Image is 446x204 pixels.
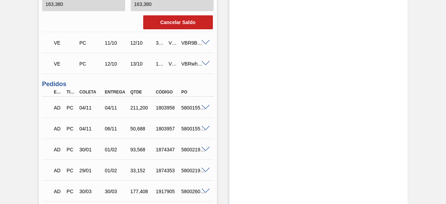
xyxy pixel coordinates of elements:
div: 04/11/2024 [78,105,105,111]
p: AD [54,147,63,152]
div: 39,840 [154,40,166,46]
div: 1917905 [154,189,182,194]
div: 115,560 [154,61,166,67]
div: 1874347 [154,147,182,152]
div: 177,408 [129,189,156,194]
p: AD [54,126,63,131]
div: 50,688 [129,126,156,131]
div: 211,200 [129,105,156,111]
div: 29/01/2025 [78,168,105,173]
div: VBRwhSrTK [179,61,207,67]
div: 1874353 [154,168,182,173]
div: 93,568 [129,147,156,152]
div: Pedido de Compra [65,147,77,152]
div: Aguardando Descarga [52,100,64,115]
div: Pedido de Compra [65,168,77,173]
div: V629259 [167,40,179,46]
div: Pedido de Compra [78,61,105,67]
div: VBR9BRzcO [179,40,207,46]
div: Qtde [129,90,156,95]
div: Etapa [52,90,64,95]
div: 13/10/2025 [129,61,156,67]
div: 04/11/2024 [78,126,105,131]
div: 30/03/2025 [103,189,131,194]
div: 12/10/2025 [129,40,156,46]
div: 04/11/2024 [103,105,131,111]
div: Pedido de Compra [65,189,77,194]
div: 01/02/2025 [103,168,131,173]
div: 5800219214 [179,168,207,173]
div: Volume Enviado para Transporte [52,56,80,71]
div: 33,152 [129,168,156,173]
div: 5800155939 [179,126,207,131]
p: VE [54,61,78,67]
div: Pedido de Compra [65,126,77,131]
div: Pedido de Compra [65,105,77,111]
div: 11/10/2025 [103,40,131,46]
div: 30/03/2025 [78,189,105,194]
div: Aguardando Descarga [52,184,64,199]
div: V629260 [167,61,179,67]
p: AD [54,105,63,111]
div: Volume Enviado para Transporte [52,35,80,51]
div: Aguardando Descarga [52,163,64,178]
div: Pedido de Compra [78,40,105,46]
h3: Pedidos [42,81,214,88]
div: 12/10/2025 [103,61,131,67]
div: 1803958 [154,105,182,111]
p: AD [54,189,63,194]
div: 1803957 [154,126,182,131]
div: 01/02/2025 [103,147,131,152]
p: VE [54,40,78,46]
div: Aguardando Descarga [52,121,64,136]
div: 30/01/2025 [78,147,105,152]
div: Coleta [78,90,105,95]
button: Cancelar Saldo [143,15,213,29]
div: 5800155940 [179,105,207,111]
div: Entrega [103,90,131,95]
div: 5800219209 [179,147,207,152]
div: PO [179,90,207,95]
div: Código [154,90,182,95]
div: Tipo [65,90,77,95]
div: 06/11/2024 [103,126,131,131]
div: Aguardando Descarga [52,142,64,157]
p: AD [54,168,63,173]
div: 5800260058 [179,189,207,194]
